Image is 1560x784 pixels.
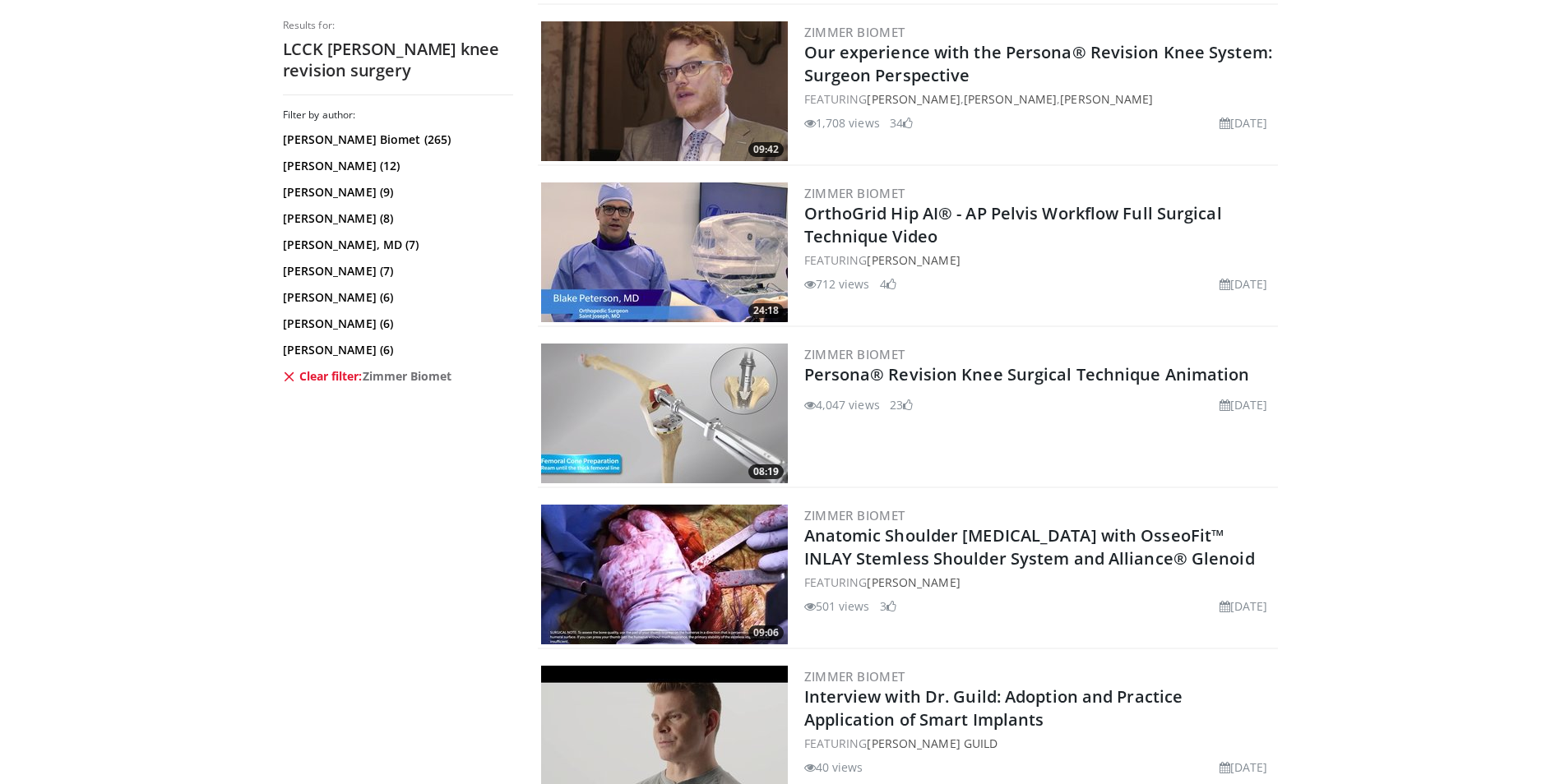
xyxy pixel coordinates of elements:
[283,237,509,253] a: [PERSON_NAME], MD (7)
[804,759,863,776] li: 40 views
[541,344,788,483] img: d7fe0750-3ee2-4589-9fb8-fddcb32a911b.300x170_q85_crop-smart_upscale.jpg
[748,464,784,479] span: 08:19
[283,158,509,174] a: [PERSON_NAME] (12)
[804,574,1275,591] div: FEATURING
[541,505,788,644] a: 09:06
[804,90,1275,108] div: FEATURING , ,
[283,263,509,279] a: [PERSON_NAME] (7)
[804,275,870,293] li: 712 views
[867,252,960,268] a: [PERSON_NAME]
[283,131,509,148] a: [PERSON_NAME] Biomet (265)
[283,39,513,81] h2: LCCK [PERSON_NAME] knee revision surgery
[804,524,1255,570] a: Anatomic Shoulder [MEDICAL_DATA] with OsseoFit™ INLAY Stemless Shoulder System and Alliance® Glenoid
[804,507,905,523] a: Zimmer Biomet
[804,668,905,685] a: Zimmer Biomet
[1220,275,1268,293] li: [DATE]
[748,625,784,640] span: 09:06
[541,505,788,644] img: 59d0d6d9-feca-4357-b9cd-4bad2cd35cb6.300x170_q85_crop-smart_upscale.jpg
[363,368,452,385] span: Zimmer Biomet
[1060,91,1153,107] a: [PERSON_NAME]
[1220,396,1268,413] li: [DATE]
[283,210,509,227] a: [PERSON_NAME] (8)
[964,91,1057,107] a: [PERSON_NAME]
[867,736,998,751] a: [PERSON_NAME] Guild
[804,24,905,40] a: Zimmer Biomet
[748,142,784,157] span: 09:42
[867,91,960,107] a: [PERSON_NAME]
[748,303,784,318] span: 24:18
[890,396,913,413] li: 23
[283,342,509,358] a: [PERSON_NAME] (6)
[880,597,896,615] li: 3
[804,202,1222,247] a: OrthoGrid Hip AI® - AP Pelvis Workflow Full Surgical Technique Video
[1220,114,1268,131] li: [DATE]
[804,735,1275,752] div: FEATURING
[283,289,509,306] a: [PERSON_NAME] (6)
[880,275,896,293] li: 4
[804,41,1272,86] a: Our experience with the Persona® Revision Knee System: Surgeon Perspective
[890,114,913,131] li: 34
[804,185,905,201] a: Zimmer Biomet
[283,19,513,32] p: Results for:
[283,316,509,332] a: [PERSON_NAME] (6)
[283,184,509,201] a: [PERSON_NAME] (9)
[1220,597,1268,615] li: [DATE]
[804,396,880,413] li: 4,047 views
[804,597,870,615] li: 501 views
[283,368,509,385] a: Clear filter:Zimmer Biomet
[804,346,905,362] a: Zimmer Biomet
[541,344,788,483] a: 08:19
[867,574,960,590] a: [PERSON_NAME]
[804,251,1275,269] div: FEATURING
[283,108,513,122] h3: Filter by author:
[1220,759,1268,776] li: [DATE]
[804,114,880,131] li: 1,708 views
[541,182,788,322] img: c80c1d29-5d08-4b57-b833-2b3295cd5297.300x170_q85_crop-smart_upscale.jpg
[541,21,788,161] a: 09:42
[541,182,788,322] a: 24:18
[541,21,788,161] img: 7b09b83e-8b07-49a9-959a-b57bd9bf44da.300x170_q85_crop-smart_upscale.jpg
[804,363,1250,385] a: Persona® Revision Knee Surgical Technique Animation
[804,685,1183,731] a: Interview with Dr. Guild: Adoption and Practice Application of Smart Implants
